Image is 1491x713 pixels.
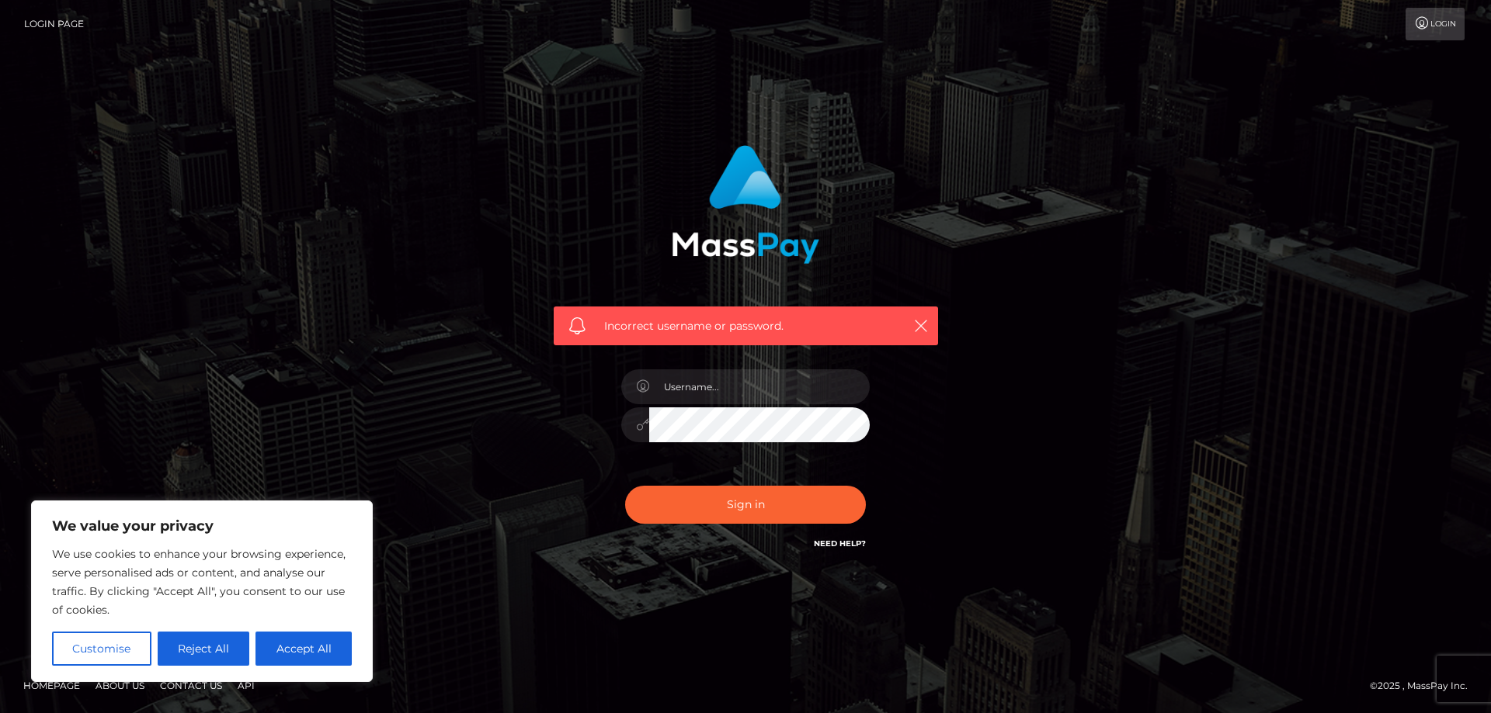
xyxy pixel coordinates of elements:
a: Login [1406,8,1465,40]
div: We value your privacy [31,500,373,682]
a: Contact Us [154,673,228,697]
button: Accept All [255,632,352,666]
a: Homepage [17,673,86,697]
input: Username... [649,369,870,404]
span: Incorrect username or password. [604,318,888,334]
div: © 2025 , MassPay Inc. [1370,677,1479,694]
a: About Us [89,673,151,697]
button: Reject All [158,632,250,666]
p: We value your privacy [52,517,352,535]
a: Need Help? [814,538,866,549]
a: API [231,673,261,697]
img: MassPay Login [672,145,819,264]
a: Login Page [24,8,84,40]
p: We use cookies to enhance your browsing experience, serve personalised ads or content, and analys... [52,545,352,619]
button: Customise [52,632,151,666]
button: Sign in [625,486,866,524]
